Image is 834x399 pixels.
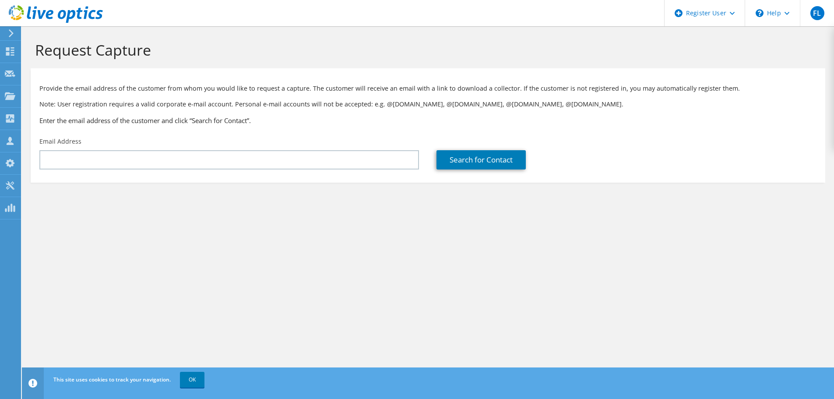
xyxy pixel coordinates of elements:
span: This site uses cookies to track your navigation. [53,376,171,383]
h3: Enter the email address of the customer and click “Search for Contact”. [39,116,816,125]
label: Email Address [39,137,81,146]
p: Note: User registration requires a valid corporate e-mail account. Personal e-mail accounts will ... [39,99,816,109]
svg: \n [756,9,764,17]
a: OK [180,372,204,388]
a: Search for Contact [436,150,526,169]
h1: Request Capture [35,41,816,59]
p: Provide the email address of the customer from whom you would like to request a capture. The cust... [39,84,816,93]
span: FL [810,6,824,20]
